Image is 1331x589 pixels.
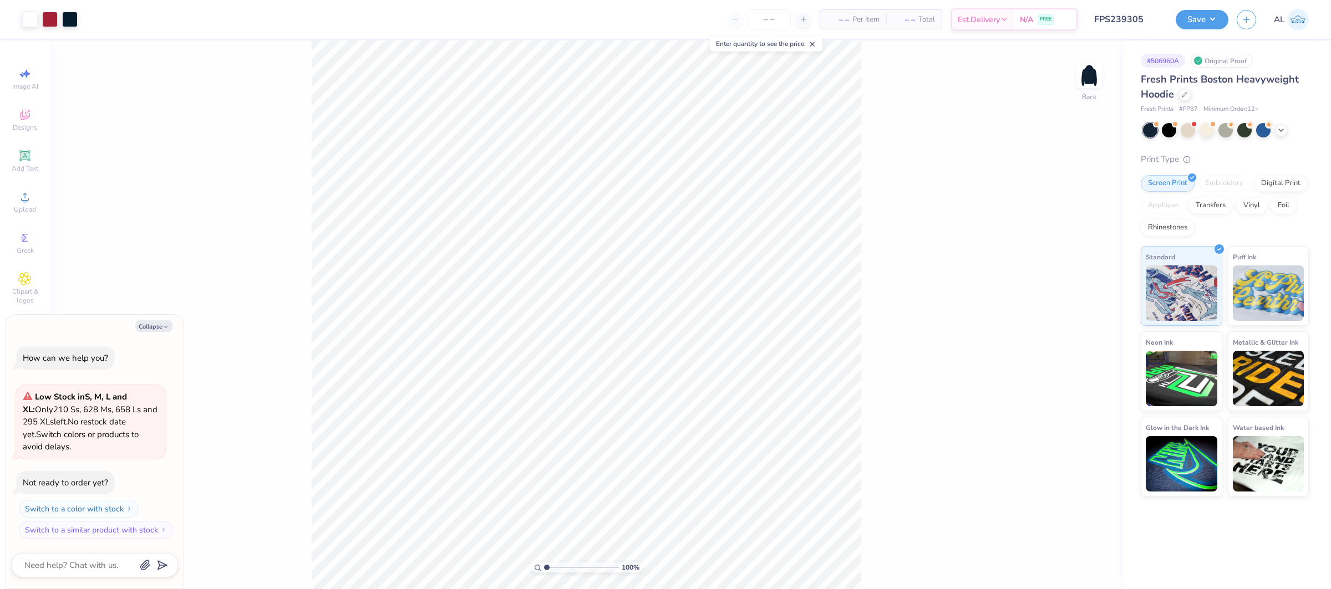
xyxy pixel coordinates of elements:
[12,82,38,91] span: Image AI
[1141,219,1195,236] div: Rhinestones
[1191,54,1253,68] div: Original Proof
[1146,251,1175,263] span: Standard
[1040,16,1051,23] span: FREE
[1233,336,1298,348] span: Metallic & Glitter Ink
[1141,105,1173,114] span: Fresh Prints
[17,246,34,255] span: Greek
[748,9,791,29] input: – –
[135,320,172,332] button: Collapse
[958,14,1000,25] span: Est. Delivery
[1146,336,1173,348] span: Neon Ink
[13,123,37,132] span: Designs
[1141,153,1309,166] div: Print Type
[23,352,108,363] div: How can we help you?
[1141,175,1195,192] div: Screen Print
[918,14,935,25] span: Total
[1141,197,1185,214] div: Applique
[1233,265,1304,321] img: Puff Ink
[1203,105,1259,114] span: Minimum Order: 12 +
[1198,175,1251,192] div: Embroidery
[1179,105,1198,114] span: # FP87
[1233,436,1304,491] img: Water based Ink
[19,521,173,539] button: Switch to a similar product with stock
[622,562,639,572] span: 100 %
[1233,351,1304,406] img: Metallic & Glitter Ink
[1287,9,1309,30] img: Angela Legaspi
[19,500,139,518] button: Switch to a color with stock
[893,14,915,25] span: – –
[23,416,126,440] span: No restock date yet.
[23,391,127,415] strong: Low Stock in S, M, L and XL :
[827,14,849,25] span: – –
[14,205,36,214] span: Upload
[1271,197,1297,214] div: Foil
[852,14,880,25] span: Per Item
[12,164,38,173] span: Add Text
[160,526,167,533] img: Switch to a similar product with stock
[710,36,822,52] div: Enter quantity to see the price.
[23,477,108,488] div: Not ready to order yet?
[1141,54,1185,68] div: # 506960A
[1233,422,1284,433] span: Water based Ink
[6,287,44,305] span: Clipart & logos
[1236,197,1267,214] div: Vinyl
[1078,64,1100,86] img: Back
[1146,422,1209,433] span: Glow in the Dark Ink
[1176,10,1228,29] button: Save
[1188,197,1233,214] div: Transfers
[1020,14,1033,25] span: N/A
[1274,13,1284,26] span: AL
[1146,436,1217,491] img: Glow in the Dark Ink
[1233,251,1256,263] span: Puff Ink
[1141,73,1299,101] span: Fresh Prints Boston Heavyweight Hoodie
[1146,265,1217,321] img: Standard
[1082,92,1096,102] div: Back
[23,391,158,452] span: Only 210 Ss, 628 Ms, 658 Ls and 295 XLs left. Switch colors or products to avoid delays.
[1274,9,1309,30] a: AL
[126,505,133,512] img: Switch to a color with stock
[1254,175,1308,192] div: Digital Print
[1146,351,1217,406] img: Neon Ink
[1086,8,1167,30] input: Untitled Design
